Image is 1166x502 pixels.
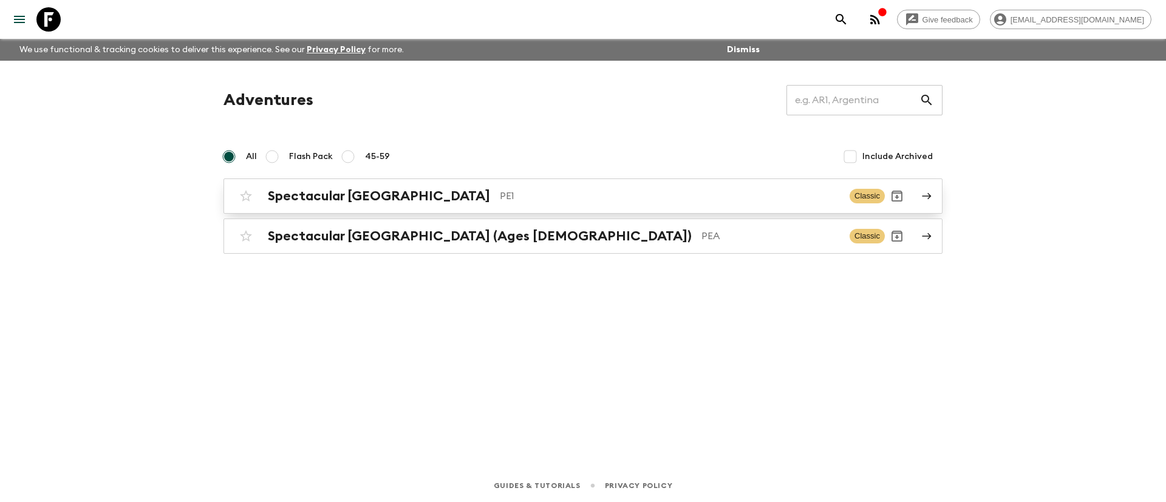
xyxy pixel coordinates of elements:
[246,151,257,163] span: All
[724,41,763,58] button: Dismiss
[701,229,840,243] p: PEA
[7,7,32,32] button: menu
[268,188,490,204] h2: Spectacular [GEOGRAPHIC_DATA]
[223,88,313,112] h1: Adventures
[289,151,333,163] span: Flash Pack
[916,15,980,24] span: Give feedback
[1004,15,1151,24] span: [EMAIL_ADDRESS][DOMAIN_NAME]
[223,219,943,254] a: Spectacular [GEOGRAPHIC_DATA] (Ages [DEMOGRAPHIC_DATA])PEAClassicArchive
[15,39,409,61] p: We use functional & tracking cookies to deliver this experience. See our for more.
[897,10,980,29] a: Give feedback
[885,184,909,208] button: Archive
[494,479,581,492] a: Guides & Tutorials
[500,189,840,203] p: PE1
[850,229,885,243] span: Classic
[850,189,885,203] span: Classic
[223,178,943,214] a: Spectacular [GEOGRAPHIC_DATA]PE1ClassicArchive
[786,83,919,117] input: e.g. AR1, Argentina
[990,10,1151,29] div: [EMAIL_ADDRESS][DOMAIN_NAME]
[862,151,933,163] span: Include Archived
[307,46,366,54] a: Privacy Policy
[605,479,672,492] a: Privacy Policy
[365,151,390,163] span: 45-59
[829,7,853,32] button: search adventures
[268,228,692,244] h2: Spectacular [GEOGRAPHIC_DATA] (Ages [DEMOGRAPHIC_DATA])
[885,224,909,248] button: Archive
